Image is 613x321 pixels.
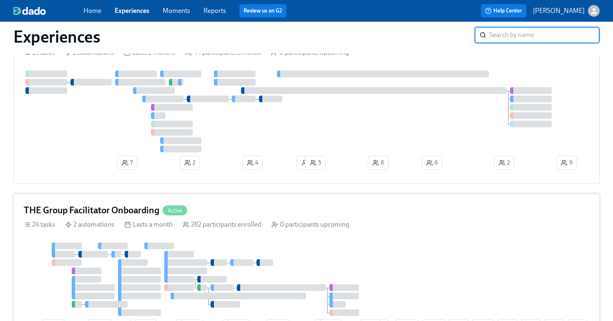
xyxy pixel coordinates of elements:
a: Experiences [115,7,149,15]
a: Moments [163,7,190,15]
span: 5 [310,159,321,167]
a: Home [83,7,101,15]
button: Review us on G2 [239,4,286,18]
button: [PERSON_NAME] [533,5,600,17]
span: 4 [247,159,258,167]
button: 2 [180,156,200,170]
button: 5 [305,156,326,170]
span: 2 [499,159,510,167]
h4: THE Group Facilitator Onboarding [24,204,159,217]
button: 2 [494,156,514,170]
a: New FTE Primary Therapists OnboardingActive15 tasks 2 automations Lasts 2 months 44 participants ... [13,22,600,184]
p: [PERSON_NAME] [533,6,585,15]
button: 9 [556,156,577,170]
button: 8 [368,156,389,170]
button: 7 [117,156,137,170]
span: 2 [184,159,195,167]
span: 1 [301,159,312,167]
div: 2 automations [65,220,114,229]
div: 0 participants upcoming [271,220,349,229]
a: dado [13,7,83,15]
span: Active [163,207,187,214]
button: 4 [242,156,263,170]
span: 9 [561,159,573,167]
h1: Experiences [13,27,100,47]
a: Reports [203,7,226,15]
a: Review us on G2 [244,7,282,15]
input: Search by name [490,27,600,43]
div: Lasts a month [124,220,173,229]
button: Help Center [481,4,526,18]
span: 7 [122,159,133,167]
button: 6 [422,156,442,170]
span: 6 [426,159,438,167]
div: 282 participants enrolled [183,220,261,229]
div: 24 tasks [24,220,55,229]
img: dado [13,7,46,15]
button: 1 [296,156,317,170]
span: 8 [372,159,384,167]
span: Help Center [485,7,522,15]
